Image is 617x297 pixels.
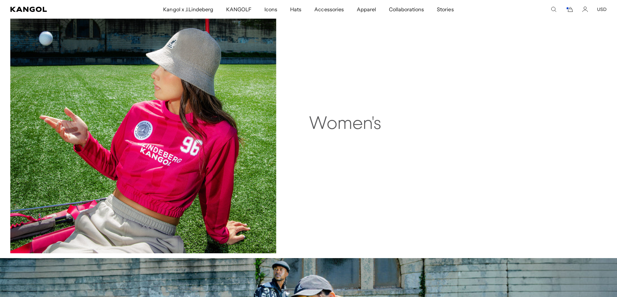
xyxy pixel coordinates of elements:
[582,6,588,12] a: Account
[566,6,573,12] button: Cart
[10,7,108,12] a: Kangol
[597,6,607,12] button: USD
[551,6,557,12] summary: Search here
[308,114,493,135] h2: Women's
